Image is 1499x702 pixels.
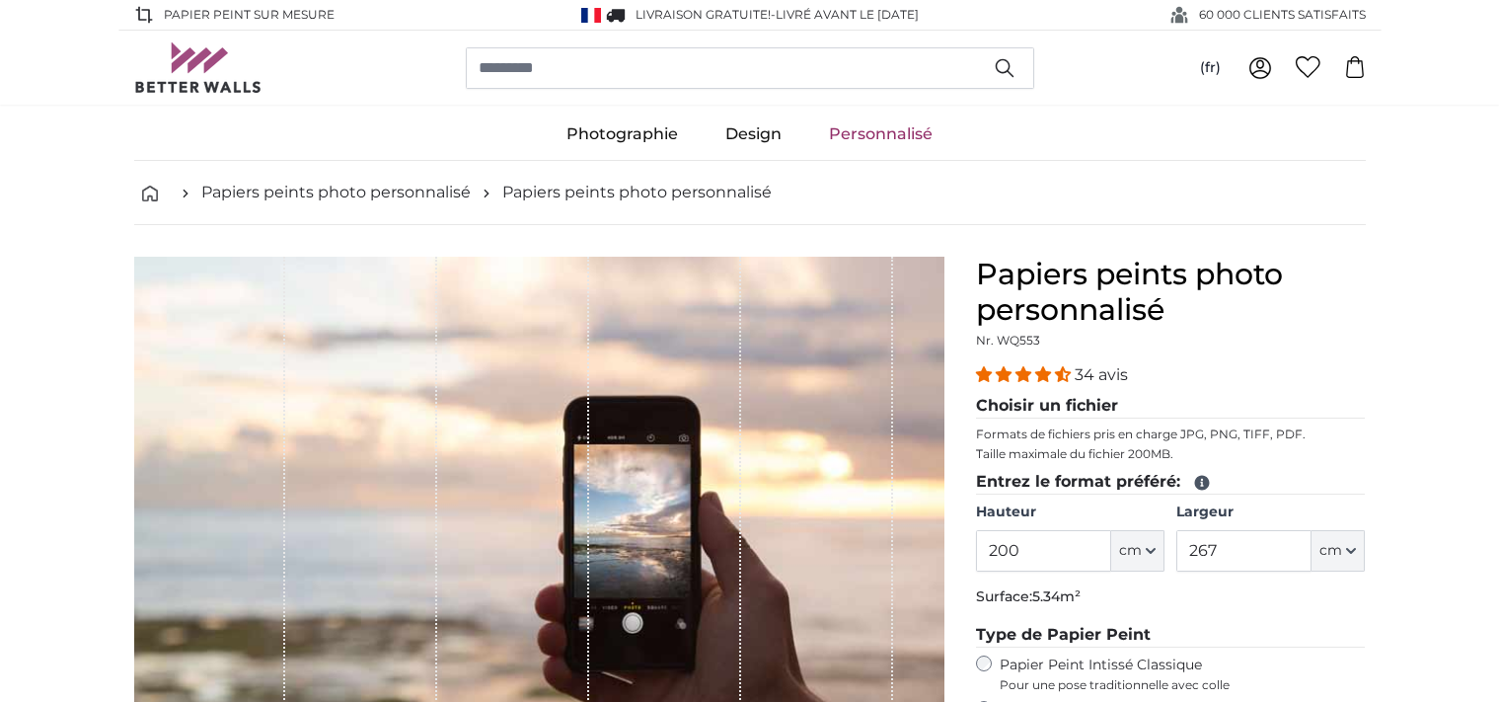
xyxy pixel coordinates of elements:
span: 60 000 CLIENTS SATISFAITS [1199,6,1366,24]
legend: Type de Papier Peint [976,623,1366,648]
button: cm [1312,530,1365,572]
span: 34 avis [1075,365,1128,384]
a: Personnalisé [805,109,956,160]
button: (fr) [1184,50,1237,86]
span: cm [1319,541,1342,561]
label: Hauteur [976,503,1164,522]
legend: Entrez le format préféré: [976,470,1366,495]
label: Largeur [1176,503,1365,522]
span: Livré avant le [DATE] [776,7,919,22]
span: Livraison GRATUITE! [636,7,771,22]
span: cm [1119,541,1142,561]
p: Taille maximale du fichier 200MB. [976,446,1366,462]
p: Surface: [976,587,1366,607]
a: Papiers peints photo personnalisé [201,181,471,204]
span: Pour une pose traditionnelle avec colle [1000,677,1366,693]
legend: Choisir un fichier [976,394,1366,419]
p: Formats de fichiers pris en charge JPG, PNG, TIFF, PDF. [976,427,1366,442]
img: Betterwalls [134,42,262,93]
a: Photographie [543,109,702,160]
a: Papiers peints photo personnalisé [502,181,772,204]
button: cm [1111,530,1164,572]
h1: Papiers peints photo personnalisé [976,257,1366,328]
span: Nr. WQ553 [976,333,1040,348]
span: 5.34m² [1032,587,1081,605]
img: France [581,8,601,23]
a: Design [702,109,805,160]
nav: breadcrumbs [134,161,1366,225]
span: 4.32 stars [976,365,1075,384]
label: Papier Peint Intissé Classique [1000,656,1366,693]
span: - [771,7,919,22]
span: Papier peint sur mesure [164,6,335,24]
